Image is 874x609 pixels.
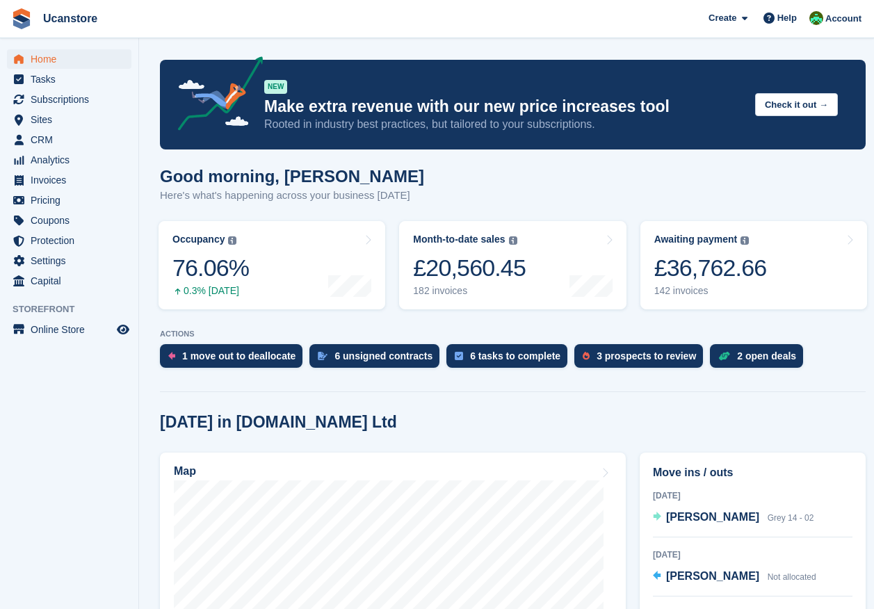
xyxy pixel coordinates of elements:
[470,350,560,362] div: 6 tasks to complete
[172,234,225,245] div: Occupancy
[709,11,736,25] span: Create
[31,231,114,250] span: Protection
[7,110,131,129] a: menu
[172,254,249,282] div: 76.06%
[31,110,114,129] span: Sites
[7,150,131,170] a: menu
[31,49,114,69] span: Home
[159,221,385,309] a: Occupancy 76.06% 0.3% [DATE]
[666,511,759,523] span: [PERSON_NAME]
[115,321,131,338] a: Preview store
[777,11,797,25] span: Help
[710,344,810,375] a: 2 open deals
[31,271,114,291] span: Capital
[653,489,852,502] div: [DATE]
[38,7,103,30] a: Ucanstore
[509,236,517,245] img: icon-info-grey-7440780725fd019a000dd9b08b2336e03edf1995a4989e88bcd33f0948082b44.svg
[174,465,196,478] h2: Map
[166,56,264,136] img: price-adjustments-announcement-icon-8257ccfd72463d97f412b2fc003d46551f7dbcb40ab6d574587a9cd5c0d94...
[7,251,131,270] a: menu
[718,351,730,361] img: deal-1b604bf984904fb50ccaf53a9ad4b4a5d6e5aea283cecdc64d6e3604feb123c2.svg
[413,254,526,282] div: £20,560.45
[31,70,114,89] span: Tasks
[334,350,432,362] div: 6 unsigned contracts
[168,352,175,360] img: move_outs_to_deallocate_icon-f764333ba52eb49d3ac5e1228854f67142a1ed5810a6f6cc68b1a99e826820c5.svg
[654,234,738,245] div: Awaiting payment
[7,231,131,250] a: menu
[160,413,397,432] h2: [DATE] in [DOMAIN_NAME] Ltd
[264,80,287,94] div: NEW
[7,130,131,149] a: menu
[7,49,131,69] a: menu
[755,93,838,116] button: Check it out →
[654,285,767,297] div: 142 invoices
[31,320,114,339] span: Online Store
[31,130,114,149] span: CRM
[7,70,131,89] a: menu
[653,509,814,527] a: [PERSON_NAME] Grey 14 - 02
[31,190,114,210] span: Pricing
[264,117,744,132] p: Rooted in industry best practices, but tailored to your subscriptions.
[768,572,816,582] span: Not allocated
[583,352,590,360] img: prospect-51fa495bee0391a8d652442698ab0144808aea92771e9ea1ae160a38d050c398.svg
[31,211,114,230] span: Coupons
[7,211,131,230] a: menu
[413,234,505,245] div: Month-to-date sales
[399,221,626,309] a: Month-to-date sales £20,560.45 182 invoices
[455,352,463,360] img: task-75834270c22a3079a89374b754ae025e5fb1db73e45f91037f5363f120a921f8.svg
[7,190,131,210] a: menu
[13,302,138,316] span: Storefront
[160,330,866,339] p: ACTIONS
[31,150,114,170] span: Analytics
[741,236,749,245] img: icon-info-grey-7440780725fd019a000dd9b08b2336e03edf1995a4989e88bcd33f0948082b44.svg
[172,285,249,297] div: 0.3% [DATE]
[7,271,131,291] a: menu
[160,188,424,204] p: Here's what's happening across your business [DATE]
[264,97,744,117] p: Make extra revenue with our new price increases tool
[768,513,814,523] span: Grey 14 - 02
[7,320,131,339] a: menu
[737,350,796,362] div: 2 open deals
[825,12,861,26] span: Account
[160,344,309,375] a: 1 move out to deallocate
[318,352,327,360] img: contract_signature_icon-13c848040528278c33f63329250d36e43548de30e8caae1d1a13099fd9432cc5.svg
[309,344,446,375] a: 6 unsigned contracts
[653,549,852,561] div: [DATE]
[11,8,32,29] img: stora-icon-8386f47178a22dfd0bd8f6a31ec36ba5ce8667c1dd55bd0f319d3a0aa187defe.svg
[653,568,816,586] a: [PERSON_NAME] Not allocated
[31,251,114,270] span: Settings
[182,350,296,362] div: 1 move out to deallocate
[640,221,867,309] a: Awaiting payment £36,762.66 142 invoices
[574,344,710,375] a: 3 prospects to review
[7,90,131,109] a: menu
[809,11,823,25] img: Leanne Tythcott
[597,350,696,362] div: 3 prospects to review
[653,464,852,481] h2: Move ins / outs
[31,170,114,190] span: Invoices
[228,236,236,245] img: icon-info-grey-7440780725fd019a000dd9b08b2336e03edf1995a4989e88bcd33f0948082b44.svg
[31,90,114,109] span: Subscriptions
[160,167,424,186] h1: Good morning, [PERSON_NAME]
[7,170,131,190] a: menu
[654,254,767,282] div: £36,762.66
[666,570,759,582] span: [PERSON_NAME]
[413,285,526,297] div: 182 invoices
[446,344,574,375] a: 6 tasks to complete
